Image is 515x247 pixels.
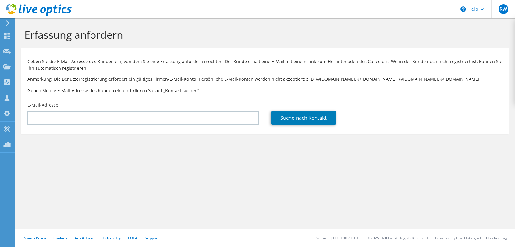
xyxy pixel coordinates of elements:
a: Telemetry [103,235,121,241]
a: Cookies [53,235,67,241]
label: E-Mail-Adresse [27,102,58,108]
svg: \n [460,6,466,12]
p: Anmerkung: Die Benutzerregistrierung erfordert ein gültiges Firmen-E-Mail-Konto. Persönliche E-Ma... [27,76,503,83]
h1: Erfassung anfordern [24,28,503,41]
a: Suche nach Kontakt [271,111,336,125]
h3: Geben Sie die E-Mail-Adresse des Kunden ein und klicken Sie auf „Kontakt suchen“. [27,87,503,94]
a: Ads & Email [75,235,95,241]
a: Support [145,235,159,241]
li: Version: [TECHNICAL_ID] [316,235,359,241]
a: EULA [128,235,137,241]
p: Geben Sie die E-Mail-Adresse des Kunden ein, von dem Sie eine Erfassung anfordern möchten. Der Ku... [27,58,503,72]
li: Powered by Live Optics, a Dell Technology [435,235,508,241]
a: Privacy Policy [23,235,46,241]
li: © 2025 Dell Inc. All Rights Reserved [367,235,428,241]
span: RW [499,4,508,14]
